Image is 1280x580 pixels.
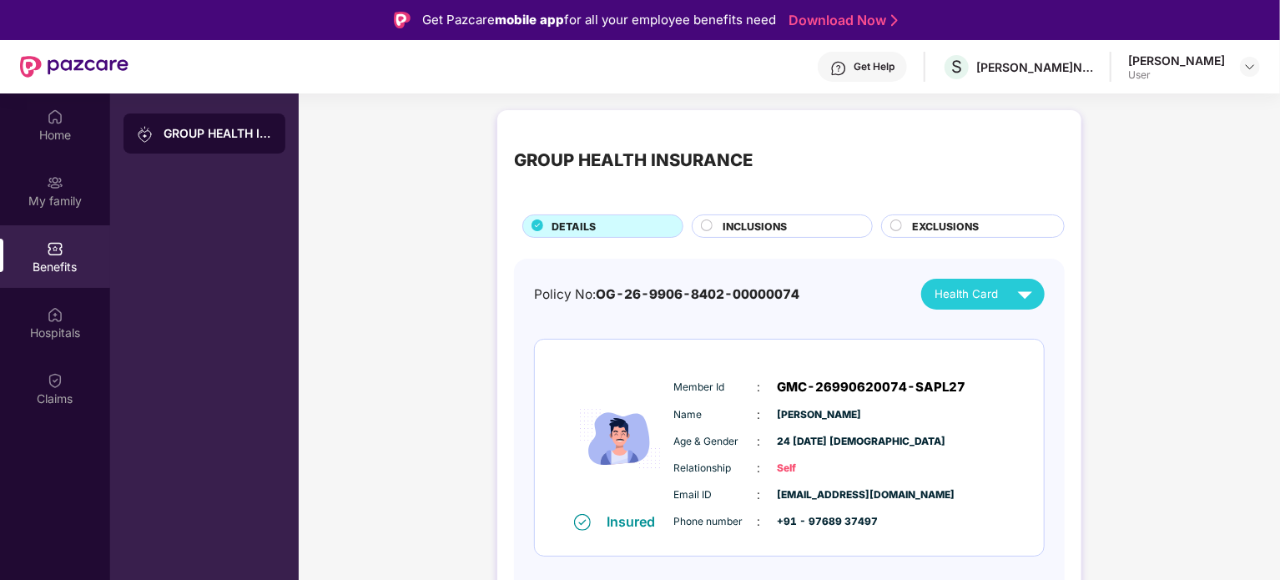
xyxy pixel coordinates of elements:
img: Logo [394,12,411,28]
span: OG-26-9906-8402-00000074 [596,286,799,302]
button: Health Card [921,279,1045,310]
span: : [758,486,761,504]
img: svg+xml;base64,PHN2ZyB4bWxucz0iaHR0cDovL3d3dy53My5vcmcvMjAwMC9zdmciIHZpZXdCb3g9IjAgMCAyNCAyNCIgd2... [1010,280,1040,309]
div: Get Pazcare for all your employee benefits need [422,10,776,30]
span: : [758,406,761,424]
div: Get Help [854,60,894,73]
span: INCLUSIONS [723,219,787,235]
span: Health Card [935,285,998,303]
img: svg+xml;base64,PHN2ZyB3aWR0aD0iMjAiIGhlaWdodD0iMjAiIHZpZXdCb3g9IjAgMCAyMCAyMCIgZmlsbD0ibm9uZSIgeG... [137,126,154,143]
img: svg+xml;base64,PHN2ZyBpZD0iSG9tZSIgeG1sbnM9Imh0dHA6Ly93d3cudzMub3JnLzIwMDAvc3ZnIiB3aWR0aD0iMjAiIG... [47,108,63,125]
span: S [951,57,962,77]
span: Phone number [674,514,758,530]
img: svg+xml;base64,PHN2ZyBpZD0iQmVuZWZpdHMiIHhtbG5zPSJodHRwOi8vd3d3LnczLm9yZy8yMDAwL3N2ZyIgd2lkdGg9Ij... [47,240,63,257]
img: New Pazcare Logo [20,56,129,78]
img: svg+xml;base64,PHN2ZyBpZD0iQ2xhaW0iIHhtbG5zPSJodHRwOi8vd3d3LnczLm9yZy8yMDAwL3N2ZyIgd2lkdGg9IjIwIi... [47,372,63,389]
img: svg+xml;base64,PHN2ZyBpZD0iSGVscC0zMngzMiIgeG1sbnM9Imh0dHA6Ly93d3cudzMub3JnLzIwMDAvc3ZnIiB3aWR0aD... [830,60,847,77]
span: EXCLUSIONS [912,219,979,235]
span: Name [674,407,758,423]
span: : [758,512,761,531]
span: 24 [DATE] [DEMOGRAPHIC_DATA] [778,434,861,450]
img: svg+xml;base64,PHN2ZyB4bWxucz0iaHR0cDovL3d3dy53My5vcmcvMjAwMC9zdmciIHdpZHRoPSIxNiIgaGVpZ2h0PSIxNi... [574,514,591,531]
span: +91 - 97689 37497 [778,514,861,530]
img: icon [570,365,670,512]
span: Email ID [674,487,758,503]
span: Age & Gender [674,434,758,450]
span: Relationship [674,461,758,477]
a: Download Now [789,12,893,29]
span: Member Id [674,380,758,396]
span: DETAILS [552,219,596,235]
span: GMC-26990620074-SAPL27 [778,377,966,397]
span: Self [778,461,861,477]
img: Stroke [891,12,898,29]
div: GROUP HEALTH INSURANCE [164,125,272,142]
span: : [758,459,761,477]
div: [PERSON_NAME]N APPAREL PRIVATE LIMITED [976,59,1093,75]
strong: mobile app [495,12,564,28]
span: [EMAIL_ADDRESS][DOMAIN_NAME] [778,487,861,503]
span: : [758,432,761,451]
div: User [1128,68,1225,82]
img: svg+xml;base64,PHN2ZyBpZD0iRHJvcGRvd24tMzJ4MzIiIHhtbG5zPSJodHRwOi8vd3d3LnczLm9yZy8yMDAwL3N2ZyIgd2... [1243,60,1257,73]
div: GROUP HEALTH INSURANCE [514,147,753,174]
div: Insured [607,513,666,530]
span: [PERSON_NAME] [778,407,861,423]
span: : [758,378,761,396]
div: Policy No: [534,285,799,305]
img: svg+xml;base64,PHN2ZyBpZD0iSG9zcGl0YWxzIiB4bWxucz0iaHR0cDovL3d3dy53My5vcmcvMjAwMC9zdmciIHdpZHRoPS... [47,306,63,323]
img: svg+xml;base64,PHN2ZyB3aWR0aD0iMjAiIGhlaWdodD0iMjAiIHZpZXdCb3g9IjAgMCAyMCAyMCIgZmlsbD0ibm9uZSIgeG... [47,174,63,191]
div: [PERSON_NAME] [1128,53,1225,68]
